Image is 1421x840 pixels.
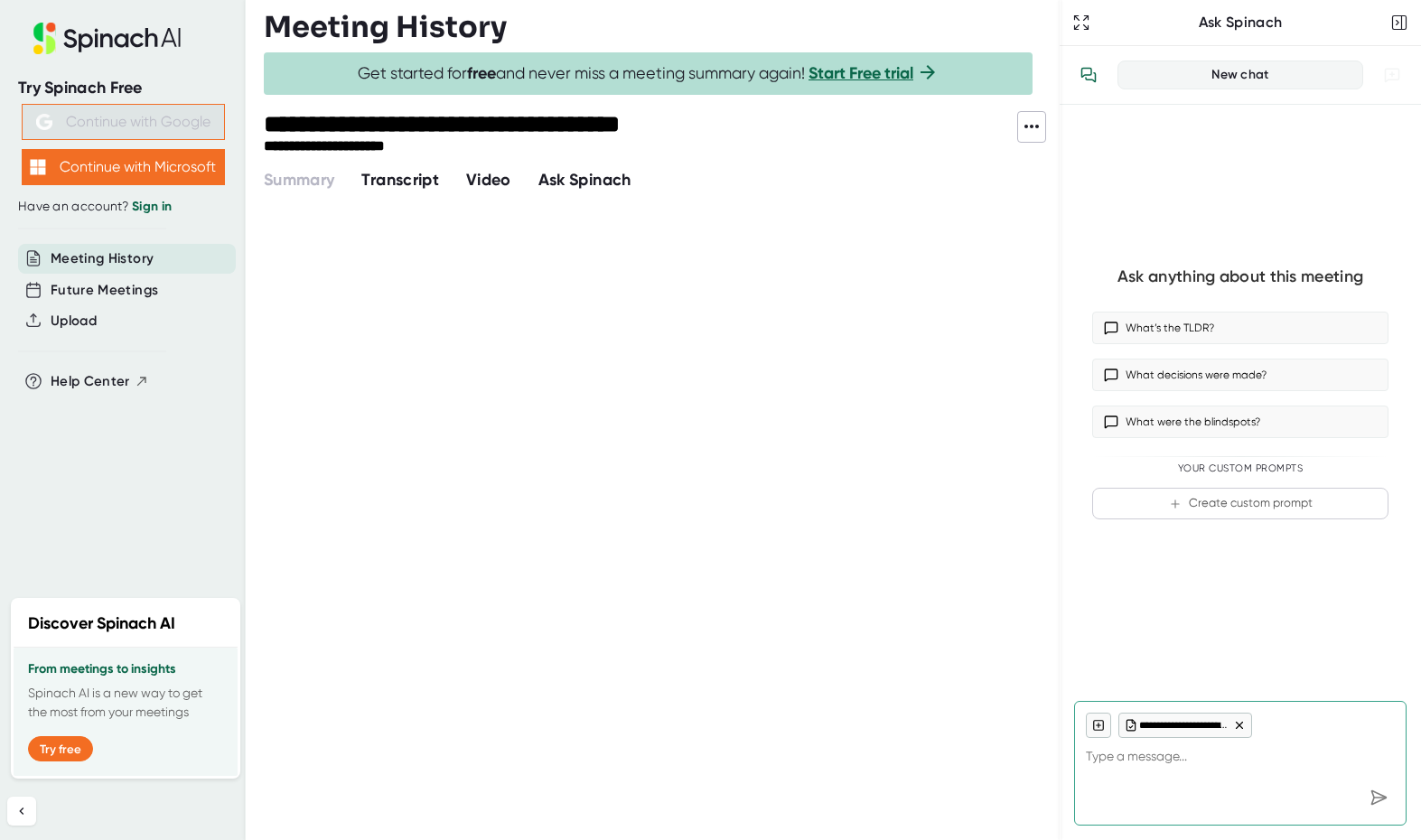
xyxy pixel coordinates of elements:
div: Ask Spinach [1094,14,1387,32]
button: What decisions were made? [1092,359,1388,391]
button: Transcript [361,168,439,192]
b: free [467,63,496,83]
p: Spinach AI is a new way to get the most from your meetings [28,684,223,722]
div: Your Custom Prompts [1092,462,1388,475]
button: What were the blindspots? [1092,406,1388,438]
button: Collapse sidebar [7,797,36,826]
span: Ask Spinach [538,170,631,190]
button: View conversation history [1070,57,1107,93]
a: Start Free trial [809,63,913,83]
button: Create custom prompt [1092,488,1388,519]
div: Send message [1362,781,1395,814]
h3: Meeting History [264,10,507,44]
button: Summary [264,168,334,192]
span: Get started for and never miss a meeting summary again! [358,63,939,84]
span: Help Center [51,371,130,392]
img: Aehbyd4JwY73AAAAAElFTkSuQmCC [36,114,52,130]
a: Sign in [132,199,172,214]
button: Meeting History [51,248,154,269]
button: Help Center [51,371,149,392]
button: Continue with Microsoft [22,149,225,185]
h2: Discover Spinach AI [28,611,175,636]
button: Upload [51,311,97,331]
button: Try free [28,736,93,761]
button: Video [466,168,511,192]
span: Transcript [361,170,439,190]
button: Ask Spinach [538,168,631,192]
div: Have an account? [18,199,228,215]
button: Close conversation sidebar [1387,10,1412,35]
div: New chat [1129,67,1351,83]
div: Try Spinach Free [18,78,228,98]
button: Future Meetings [51,280,158,301]
span: Summary [264,170,334,190]
button: Continue with Google [22,104,225,140]
span: Video [466,170,511,190]
h3: From meetings to insights [28,662,223,677]
div: Ask anything about this meeting [1117,266,1363,287]
button: Expand to Ask Spinach page [1069,10,1094,35]
button: What’s the TLDR? [1092,312,1388,344]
